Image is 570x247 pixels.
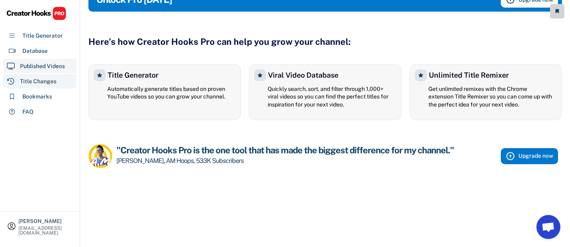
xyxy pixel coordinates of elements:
[20,77,56,86] div: Title Changes
[22,108,34,116] div: FAQ
[6,6,66,20] img: CHPRO%20Logo.svg
[18,219,73,224] div: [PERSON_NAME]
[501,148,558,164] button: Upgrade now
[268,70,392,80] div: Viral Video Database
[20,62,65,70] div: Published Videos
[88,144,112,168] img: casey.png
[108,70,232,80] div: Title Generator
[22,92,52,101] div: Bookmarks
[116,144,454,157] div: "Creator Hooks Pro is the one tool that has made the biggest difference for my channel."
[88,36,351,48] div: Here’s how Creator Hooks Pro can help you grow your channel:
[116,157,244,165] div: [PERSON_NAME], AM Hoops, 533K Subscribers
[22,47,48,55] div: Database
[107,85,232,101] div: Automatically generate titles based on proven YouTube videos so you can grow your channel.
[18,226,73,235] div: [EMAIL_ADDRESS][DOMAIN_NAME]
[428,85,553,109] div: Get unlimited remixes with the Chrome extension Title Remixer so you can come up with the perfect...
[518,153,553,159] span: Upgrade now
[536,215,560,239] a: Open chat
[429,70,553,80] div: Unlimited Title Remixer
[268,85,392,109] div: Quickly search, sort, and filter through 1,000+ viral videos so you can find the perfect titles f...
[22,32,63,40] div: Title Generator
